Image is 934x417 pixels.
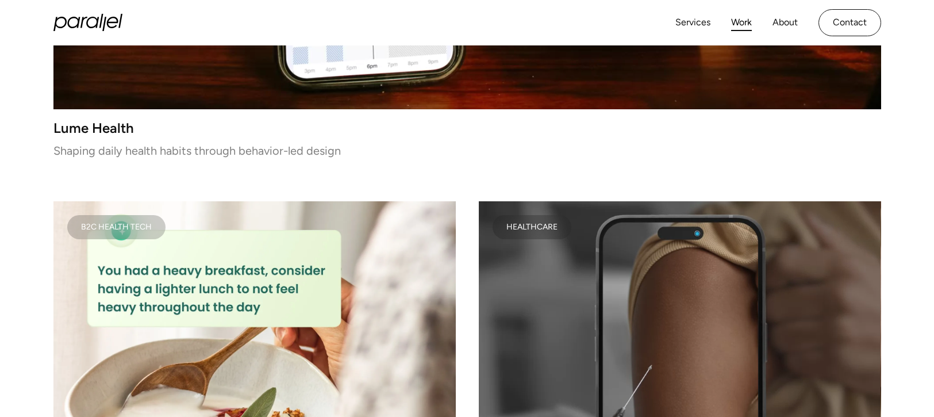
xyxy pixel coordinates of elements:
a: Work [731,14,752,31]
div: HEALTHCARE [506,224,558,230]
div: B2C Health Tech [81,224,152,230]
a: home [53,14,122,31]
a: About [772,14,798,31]
p: Shaping daily health habits through behavior-led design [53,147,881,155]
a: Services [675,14,710,31]
h3: Lume Health [53,123,881,133]
a: Contact [818,9,881,36]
